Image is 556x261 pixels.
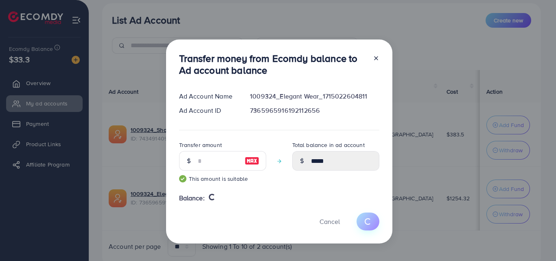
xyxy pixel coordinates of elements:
[243,106,385,115] div: 7365965916192112656
[179,175,266,183] small: This amount is suitable
[179,175,186,182] img: guide
[320,217,340,226] span: Cancel
[309,213,350,230] button: Cancel
[179,141,222,149] label: Transfer amount
[292,141,365,149] label: Total balance in ad account
[179,193,205,203] span: Balance:
[245,156,259,166] img: image
[243,92,385,101] div: 1009324_Elegant Wear_1715022604811
[173,92,244,101] div: Ad Account Name
[179,53,366,76] h3: Transfer money from Ecomdy balance to Ad account balance
[521,224,550,255] iframe: Chat
[173,106,244,115] div: Ad Account ID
